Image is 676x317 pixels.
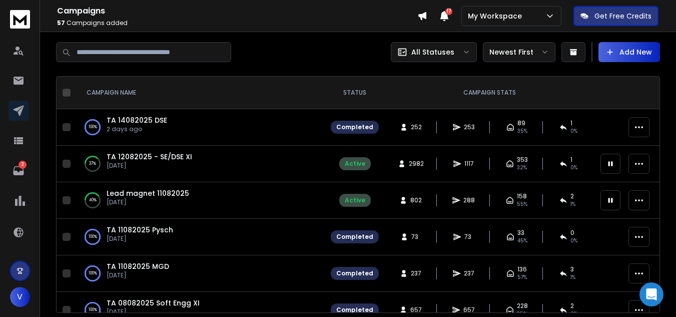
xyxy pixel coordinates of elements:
[409,160,424,168] span: 2982
[464,160,474,168] span: 1117
[19,161,27,169] p: 2
[75,146,325,182] td: 37%TA 12082025 - SE/DSE XI[DATE]
[336,123,373,131] div: Completed
[89,232,97,242] p: 100 %
[75,255,325,292] td: 100%TA 11082025 MGD[DATE]
[345,160,365,168] div: Active
[89,268,97,278] p: 100 %
[517,119,525,127] span: 89
[75,109,325,146] td: 100%TA 14082025 DSE2 days ago
[10,287,30,307] button: V
[517,265,527,273] span: 136
[75,182,325,219] td: 40%Lead magnet 11082025[DATE]
[639,282,663,306] div: Open Intercom Messenger
[57,5,417,17] h1: Campaigns
[107,162,192,170] p: [DATE]
[57,19,417,27] p: Campaigns added
[411,47,454,57] p: All Statuses
[570,127,577,135] span: 0 %
[107,235,173,243] p: [DATE]
[107,125,167,133] p: 2 days ago
[570,273,575,281] span: 1 %
[107,152,192,162] a: TA 12082025 - SE/DSE XI
[517,273,527,281] span: 57 %
[411,233,421,241] span: 73
[410,306,422,314] span: 657
[107,225,173,235] a: TA 11082025 Pysch
[89,305,97,315] p: 100 %
[9,161,29,181] a: 2
[463,196,475,204] span: 288
[464,123,475,131] span: 253
[517,302,528,310] span: 228
[598,42,660,62] button: Add New
[10,10,30,29] img: logo
[107,298,200,308] a: TA 08082025 Soft Engg XI
[570,119,572,127] span: 1
[107,115,167,125] a: TA 14082025 DSE
[336,306,373,314] div: Completed
[107,308,200,316] p: [DATE]
[517,237,527,245] span: 45 %
[89,122,97,132] p: 100 %
[570,164,577,172] span: 0 %
[570,156,572,164] span: 1
[445,8,452,15] span: 17
[336,269,373,277] div: Completed
[570,265,574,273] span: 3
[89,195,97,205] p: 40 %
[570,200,575,208] span: 1 %
[464,233,474,241] span: 73
[410,196,422,204] span: 802
[573,6,658,26] button: Get Free Credits
[570,237,577,245] span: 0 %
[594,11,651,21] p: Get Free Credits
[517,127,527,135] span: 35 %
[411,269,421,277] span: 237
[517,156,528,164] span: 353
[464,269,474,277] span: 237
[517,164,527,172] span: 32 %
[107,271,169,279] p: [DATE]
[57,19,65,27] span: 57
[411,123,422,131] span: 252
[336,233,373,241] div: Completed
[89,159,96,169] p: 37 %
[107,261,169,271] a: TA 11082025 MGD
[570,229,574,237] span: 0
[463,306,475,314] span: 657
[517,229,524,237] span: 33
[107,198,189,206] p: [DATE]
[325,77,385,109] th: STATUS
[468,11,526,21] p: My Workspace
[345,196,365,204] div: Active
[75,77,325,109] th: CAMPAIGN NAME
[107,188,189,198] a: Lead magnet 11082025
[75,219,325,255] td: 100%TA 11082025 Pysch[DATE]
[517,192,527,200] span: 158
[517,200,527,208] span: 55 %
[570,302,574,310] span: 2
[570,192,574,200] span: 2
[385,77,594,109] th: CAMPAIGN STATS
[483,42,555,62] button: Newest First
